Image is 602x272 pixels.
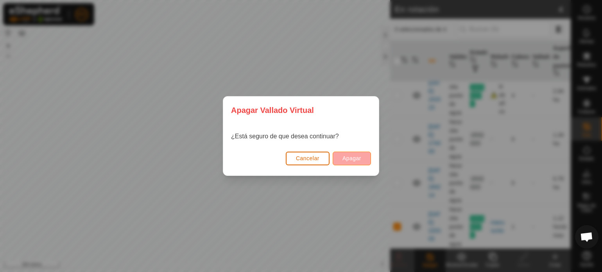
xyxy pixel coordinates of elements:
font: Apagar [342,155,361,161]
button: Apagar [333,152,371,165]
font: Cancelar [296,155,319,161]
font: Apagar Vallado Virtual [231,106,314,115]
button: Cancelar [286,152,330,165]
div: Chat abierto [575,225,598,249]
font: ¿Está seguro de que desea continuar? [231,133,339,140]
